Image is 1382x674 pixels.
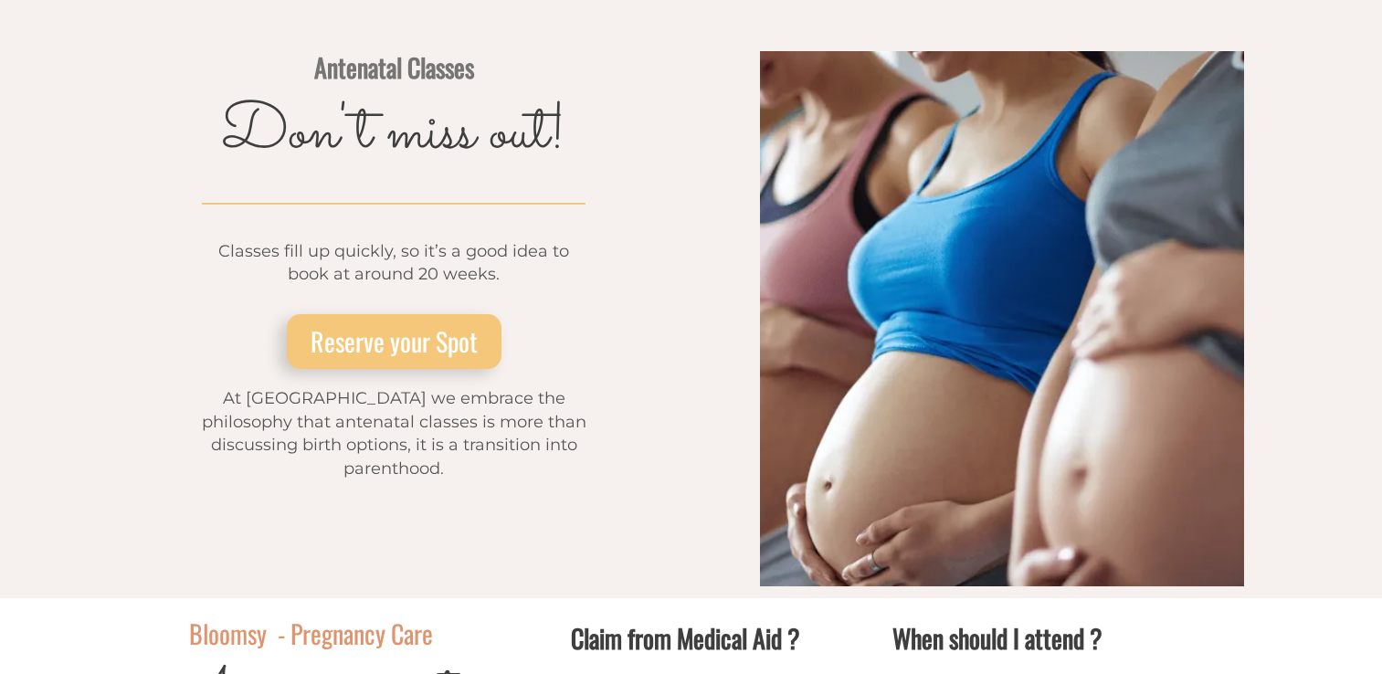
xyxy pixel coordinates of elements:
[287,314,501,369] a: Reserve your Spot
[138,101,649,167] h1: Don't miss out!
[760,51,1245,586] img: Pregnant women
[571,619,800,657] span: Claim from Medical Aid ?
[189,615,433,652] span: Bloomsy - Pregnancy Care
[314,48,474,86] span: Antenatal Classes
[202,388,586,479] span: At [GEOGRAPHIC_DATA] we embrace the philosophy that antenatal classes is more than discussing bir...
[311,322,478,360] span: Reserve your Spot
[218,241,569,285] span: Classes fill up quickly, so it’s a good idea to book at around 20 weeks.
[892,619,1102,657] span: When should I attend ?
